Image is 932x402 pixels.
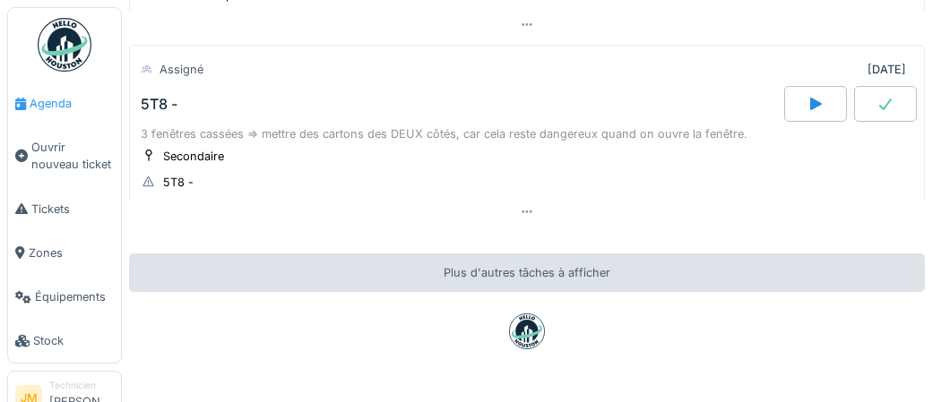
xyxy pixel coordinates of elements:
div: Secondaire [163,148,224,165]
img: Badge_color-CXgf-gQk.svg [38,18,91,72]
div: Plus d'autres tâches à afficher [129,253,925,292]
span: Tickets [31,201,114,218]
span: Zones [29,244,114,261]
span: Ouvrir nouveau ticket [31,139,114,173]
span: Stock [33,332,114,349]
div: 5T8 - [163,174,194,191]
a: Stock [8,319,121,363]
a: Ouvrir nouveau ticket [8,125,121,186]
span: Agenda [30,95,114,112]
img: badge-BVDL4wpA.svg [509,313,545,349]
a: Tickets [8,187,121,231]
div: [DATE] [867,61,906,78]
div: Assigné [160,61,203,78]
div: Technicien [49,379,114,392]
span: Équipements [35,288,114,305]
a: Équipements [8,275,121,319]
div: 5T8 - [141,96,177,113]
a: Zones [8,231,121,275]
a: Agenda [8,81,121,125]
div: 3 fenêtres cassées => mettre des cartons des DEUX côtés, car cela reste dangereux quand on ouvre ... [141,125,913,142]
